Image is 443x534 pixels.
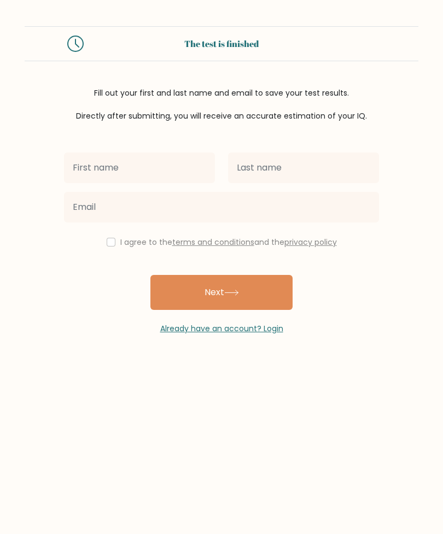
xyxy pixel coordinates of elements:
[160,323,283,334] a: Already have an account? Login
[284,237,337,248] a: privacy policy
[64,152,215,183] input: First name
[150,275,293,310] button: Next
[25,87,418,122] div: Fill out your first and last name and email to save your test results. Directly after submitting,...
[97,37,346,50] div: The test is finished
[172,237,254,248] a: terms and conditions
[64,192,379,222] input: Email
[228,152,379,183] input: Last name
[120,237,337,248] label: I agree to the and the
